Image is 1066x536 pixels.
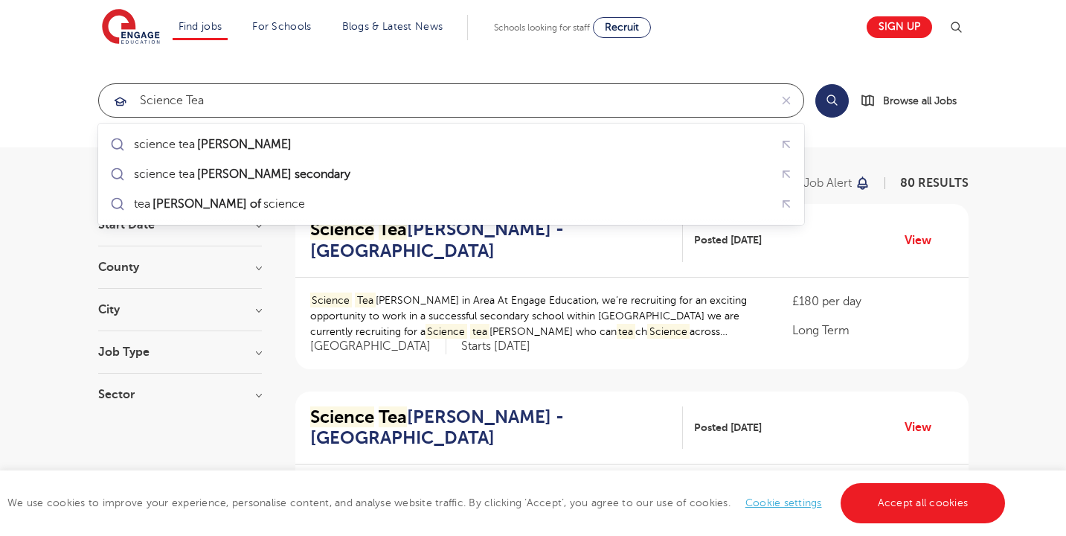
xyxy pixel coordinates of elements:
[310,339,446,354] span: [GEOGRAPHIC_DATA]
[355,293,376,308] mark: Tea
[593,17,651,38] a: Recruit
[310,293,763,339] p: [PERSON_NAME] in Area At Engage Education, we’re recruiting for an exciting opportunity to work i...
[342,21,443,32] a: Blogs & Latest News
[867,16,932,38] a: Sign up
[134,167,353,182] div: science tea
[98,389,262,401] h3: Sector
[379,406,407,427] mark: Tea
[195,165,353,183] mark: [PERSON_NAME] secondary
[98,83,804,118] div: Submit
[99,84,769,117] input: Submit
[310,406,684,450] a: Science Tea[PERSON_NAME] - [GEOGRAPHIC_DATA]
[310,406,374,427] mark: Science
[98,346,262,358] h3: Job Type
[310,219,684,262] a: Science Tea[PERSON_NAME] - [GEOGRAPHIC_DATA]
[605,22,639,33] span: Recruit
[792,322,953,339] p: Long Term
[883,92,957,109] span: Browse all Jobs
[98,304,262,316] h3: City
[98,219,262,231] h3: Start Date
[98,261,262,273] h3: County
[134,197,305,211] div: tea science
[426,324,468,339] mark: Science
[617,324,636,339] mark: tea
[461,339,530,354] p: Starts [DATE]
[310,293,353,308] mark: Science
[905,231,943,250] a: View
[102,9,160,46] img: Engage Education
[104,130,798,219] ul: Submit
[775,177,852,189] p: Save job alert
[900,176,969,190] span: 80 RESULTS
[7,497,1009,508] span: We use cookies to improve your experience, personalise content, and analyse website traffic. By c...
[310,219,672,262] h2: [PERSON_NAME] - [GEOGRAPHIC_DATA]
[470,324,489,339] mark: tea
[694,232,762,248] span: Posted [DATE]
[694,420,762,435] span: Posted [DATE]
[861,92,969,109] a: Browse all Jobs
[792,293,953,310] p: £180 per day
[134,137,294,152] div: science tea
[905,418,943,437] a: View
[252,21,311,32] a: For Schools
[179,21,222,32] a: Find jobs
[775,177,871,189] button: Save job alert
[745,497,822,508] a: Cookie settings
[774,193,797,216] button: Fill query with "teacher of science"
[379,219,407,240] mark: Tea
[310,219,374,240] mark: Science
[774,163,797,186] button: Fill query with "science teacher secondary"
[769,84,803,117] button: Clear
[310,406,672,450] h2: [PERSON_NAME] - [GEOGRAPHIC_DATA]
[841,483,1006,523] a: Accept all cookies
[774,133,797,156] button: Fill query with "science teacher"
[150,195,263,213] mark: [PERSON_NAME] of
[195,135,294,153] mark: [PERSON_NAME]
[494,22,590,33] span: Schools looking for staff
[815,84,849,118] button: Search
[647,324,690,339] mark: Science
